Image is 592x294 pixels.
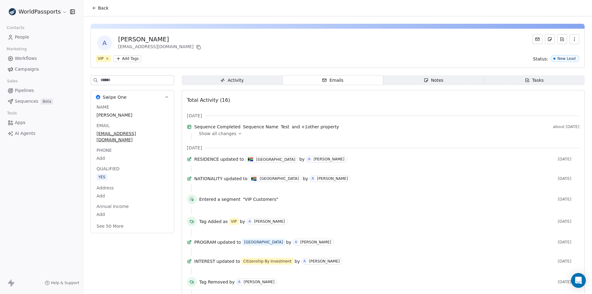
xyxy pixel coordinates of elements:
[558,157,579,162] span: [DATE]
[249,219,251,224] div: A
[51,280,79,285] span: Help & Support
[558,240,579,245] span: [DATE]
[314,157,344,161] div: [PERSON_NAME]
[95,104,110,110] span: NAME
[5,118,78,128] a: Apps
[558,197,579,202] span: [DATE]
[98,5,109,11] span: Back
[243,258,292,264] div: Citizenship By Investment
[187,97,230,103] span: Total Activity (16)
[15,130,35,137] span: AI Agents
[97,193,168,199] span: Add
[312,176,314,181] div: A
[91,90,174,104] button: Swipe OneSwipe One
[15,55,37,62] span: Workflows
[194,124,240,130] span: Sequence Completed
[199,196,240,202] span: Entered a segment
[113,55,141,62] button: Add Tags
[91,104,174,233] div: Swipe OneSwipe One
[194,258,215,264] span: INTEREST
[187,113,202,119] span: [DATE]
[281,124,290,130] span: Test
[93,221,127,232] button: See 50 More
[317,176,348,181] div: [PERSON_NAME]
[303,259,306,264] div: A
[220,156,244,162] span: updated to
[15,87,34,94] span: Pipelines
[223,218,228,225] span: as
[118,43,202,51] div: [EMAIL_ADDRESS][DOMAIN_NAME]
[98,56,104,61] div: VIP
[41,98,53,105] span: Beta
[45,280,79,285] a: Help & Support
[295,240,297,245] div: A
[243,196,278,202] span: "VIP Customers"
[525,77,544,84] div: Tasks
[95,122,111,129] span: EMAIL
[216,258,240,264] span: updated to
[557,56,576,61] div: New Lead
[103,94,127,100] span: Swipe One
[238,280,240,284] div: A
[5,32,78,42] a: People
[199,279,228,285] span: Tag Removed
[5,64,78,74] a: Campaigns
[95,203,130,209] span: Annual Income
[18,8,61,16] span: WorldPassports
[4,77,20,86] span: Sales
[194,239,216,245] span: PROGRAM
[558,280,579,284] span: [DATE]
[220,77,244,84] div: Activity
[224,176,248,182] span: updated to
[199,218,222,225] span: Tag Added
[5,96,78,106] a: SequencesBeta
[194,176,223,182] span: NATIONALITY
[243,124,278,130] span: Sequence Name
[194,156,219,162] span: RESIDENCE
[571,273,586,288] div: Open Intercom Messenger
[295,258,300,264] span: by
[97,155,168,161] span: Add
[88,2,112,14] button: Back
[5,128,78,139] a: AI Agents
[97,35,112,50] span: A
[256,157,295,162] div: [GEOGRAPHIC_DATA]
[308,157,310,162] div: A
[4,23,27,32] span: Contacts
[300,240,331,244] div: [PERSON_NAME]
[15,119,26,126] span: Apps
[5,53,78,64] a: Workflows
[98,174,105,180] div: YES
[97,211,168,217] span: Add
[286,239,291,245] span: by
[15,98,38,105] span: Sequences
[553,124,579,129] span: about [DATE]
[96,95,100,99] img: Swipe One
[199,130,236,137] span: Show all changes
[15,66,39,72] span: Campaigns
[303,176,308,182] span: by
[15,34,29,40] span: People
[260,176,299,181] div: [GEOGRAPHIC_DATA]
[5,85,78,96] a: Pipelines
[199,130,575,137] a: Show all changes
[244,239,283,245] div: [GEOGRAPHIC_DATA]
[9,8,16,15] img: favicon.webp
[187,145,202,151] span: [DATE]
[95,147,113,153] span: PHONE
[292,124,339,130] span: and + 1 other property
[7,6,66,17] button: WorldPassports
[217,239,241,245] span: updated to
[97,130,168,143] span: [EMAIL_ADDRESS][DOMAIN_NAME]
[533,56,548,62] span: Status:
[4,109,19,118] span: Tools
[309,259,340,263] div: [PERSON_NAME]
[95,166,121,172] span: QUALIFIED
[558,219,579,224] span: [DATE]
[299,156,305,162] span: by
[244,280,274,284] div: [PERSON_NAME]
[558,259,579,264] span: [DATE]
[229,279,235,285] span: by
[4,44,29,54] span: Marketing
[424,77,443,84] div: Notes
